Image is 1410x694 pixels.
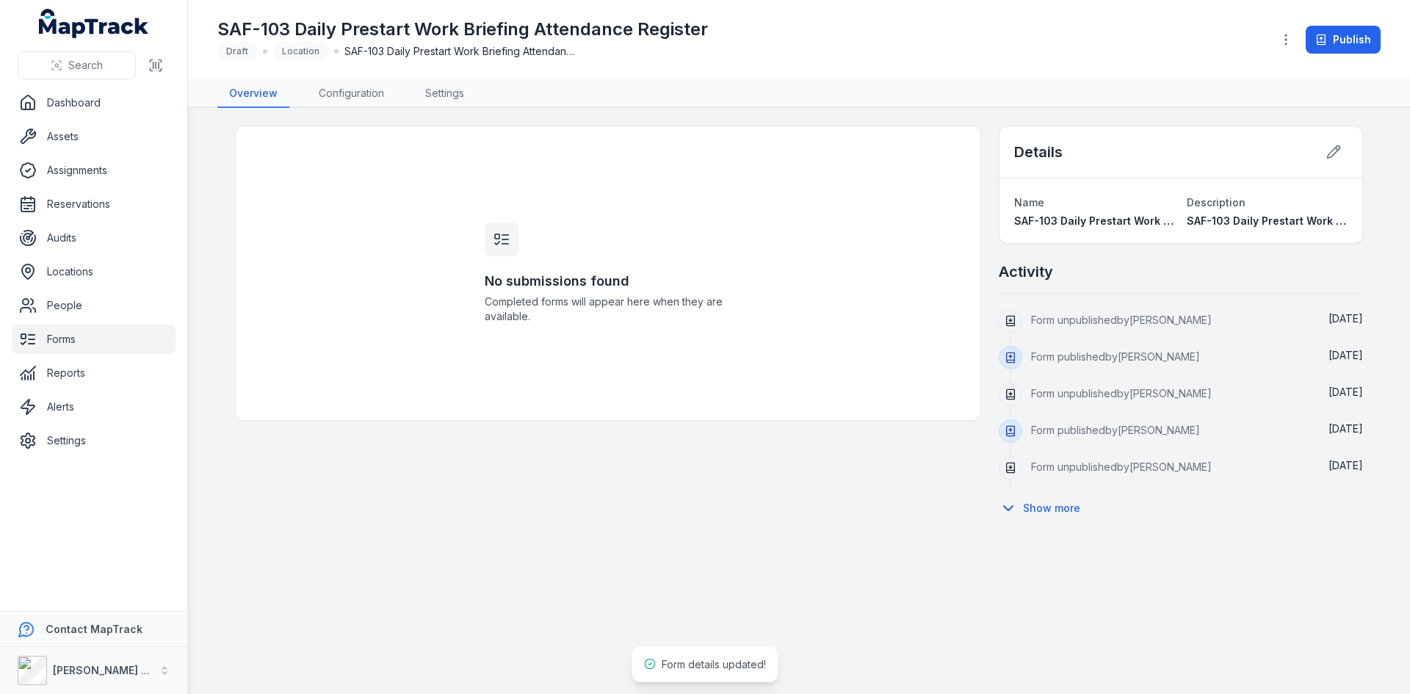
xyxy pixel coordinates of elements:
span: [DATE] [1328,349,1363,361]
a: Forms [12,325,176,354]
span: SAF-103 Daily Prestart Work Briefing Attendance Register [1014,214,1314,227]
span: SAF-103 Daily Prestart Work Briefing Attendance Register [344,44,579,59]
time: 6/5/2025, 9:33:23 AM [1328,422,1363,435]
span: [DATE] [1328,422,1363,435]
a: Assignments [12,156,176,185]
h2: Details [1014,142,1063,162]
time: 6/5/2025, 9:23:00 AM [1328,459,1363,471]
time: 6/24/2025, 11:07:10 AM [1328,386,1363,398]
span: Form unpublished by [PERSON_NAME] [1031,314,1212,326]
span: Name [1014,196,1044,209]
button: Search [18,51,136,79]
span: Form published by [PERSON_NAME] [1031,350,1200,363]
span: Search [68,58,103,73]
button: Publish [1306,26,1381,54]
a: Dashboard [12,88,176,118]
a: Settings [413,80,476,108]
time: 9/15/2025, 4:38:40 PM [1328,349,1363,361]
a: Overview [217,80,289,108]
span: Description [1187,196,1245,209]
span: Form published by [PERSON_NAME] [1031,424,1200,436]
a: Audits [12,223,176,253]
span: [DATE] [1328,312,1363,325]
span: [DATE] [1328,459,1363,471]
strong: Contact MapTrack [46,623,142,635]
h1: SAF-103 Daily Prestart Work Briefing Attendance Register [217,18,708,41]
div: Draft [217,41,257,62]
a: MapTrack [39,9,149,38]
span: [DATE] [1328,386,1363,398]
a: Configuration [307,80,396,108]
button: Show more [999,493,1090,524]
a: Locations [12,257,176,286]
span: Completed forms will appear here when they are available. [485,294,731,324]
span: Form details updated! [662,658,766,670]
div: Location [273,41,328,62]
h2: Activity [999,261,1053,282]
a: Alerts [12,392,176,422]
span: Form unpublished by [PERSON_NAME] [1031,460,1212,473]
a: Settings [12,426,176,455]
a: Assets [12,122,176,151]
a: Reservations [12,189,176,219]
time: 9/15/2025, 4:42:37 PM [1328,312,1363,325]
h3: No submissions found [485,271,731,292]
a: Reports [12,358,176,388]
strong: [PERSON_NAME] Group [53,664,173,676]
span: Form unpublished by [PERSON_NAME] [1031,387,1212,400]
a: People [12,291,176,320]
